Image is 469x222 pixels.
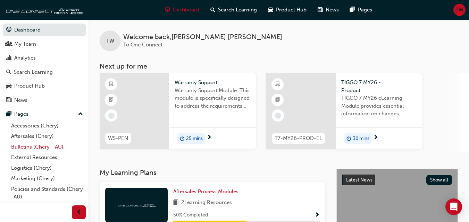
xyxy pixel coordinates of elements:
[6,97,11,104] span: news-icon
[8,121,86,131] a: Accessories (Chery)
[165,6,170,14] span: guage-icon
[186,135,203,143] span: 25 mins
[312,3,344,17] a: news-iconNews
[218,6,257,14] span: Search Learning
[346,177,372,183] span: Latest News
[173,211,208,219] span: 50 % Completed
[14,68,53,76] div: Search Learning
[123,33,282,41] span: Welcome back , [PERSON_NAME] [PERSON_NAME]
[315,212,320,219] span: Show Progress
[326,6,339,14] span: News
[3,108,86,121] button: Pages
[275,80,280,89] span: learningResourceType_ELEARNING-icon
[109,96,114,105] span: booktick-icon
[14,110,28,118] div: Pages
[3,38,86,51] a: My Team
[180,134,185,143] span: duration-icon
[3,80,86,92] a: Product Hub
[445,198,462,215] div: Open Intercom Messenger
[106,37,114,45] span: TW
[100,73,256,149] a: WS-PENWarranty SupportWarranty Support Module. This module is specifically designed to address th...
[8,142,86,152] a: Bulletins (Chery - AU)
[455,6,463,14] span: TW
[181,198,232,207] span: 2 Learning Resources
[207,135,212,141] span: next-icon
[3,66,86,79] a: Search Learning
[205,3,262,17] a: search-iconSearch Learning
[78,110,83,119] span: up-icon
[341,79,417,94] span: TIGGO 7 MY26 - Product
[76,208,82,217] span: prev-icon
[89,62,469,70] h3: Next up for me
[123,42,162,48] span: To One Connect
[3,52,86,64] a: Analytics
[6,27,11,33] span: guage-icon
[117,202,156,208] img: oneconnect
[358,6,372,14] span: Pages
[342,175,452,186] a: Latest NewsShow all
[6,55,11,61] span: chart-icon
[6,83,11,89] span: car-icon
[14,82,45,90] div: Product Hub
[8,173,86,184] a: Marketing (Chery)
[173,188,241,196] a: Aftersales Process Modules
[8,152,86,163] a: External Resources
[453,4,466,16] button: TW
[346,134,351,143] span: duration-icon
[426,175,452,185] button: Show all
[275,96,280,105] span: booktick-icon
[353,135,369,143] span: 30 mins
[318,6,323,14] span: news-icon
[341,94,417,118] span: TIGGO 7 MY26 eLearning Module provides essential information on changes introduced with the new M...
[108,134,128,142] span: WS-PEN
[6,41,11,47] span: people-icon
[315,211,320,220] button: Show Progress
[275,134,322,142] span: T7-MY26-PROD-EL
[173,6,199,14] span: Dashboard
[173,188,238,195] span: Aftersales Process Modules
[6,69,11,76] span: search-icon
[3,22,86,108] button: DashboardMy TeamAnalyticsSearch LearningProduct HubNews
[14,54,36,62] div: Analytics
[14,40,36,48] div: My Team
[373,135,378,141] span: next-icon
[109,80,114,89] span: learningResourceType_ELEARNING-icon
[3,24,86,36] a: Dashboard
[262,3,312,17] a: car-iconProduct Hub
[275,113,281,119] span: learningRecordVerb_NONE-icon
[14,96,27,104] div: News
[276,6,307,14] span: Product Hub
[8,202,86,221] a: Technical Hub Workshop information
[100,169,325,177] h3: My Learning Plans
[350,6,355,14] span: pages-icon
[344,3,378,17] a: pages-iconPages
[8,131,86,142] a: Aftersales (Chery)
[268,6,273,14] span: car-icon
[3,3,83,17] img: oneconnect
[266,73,422,149] a: T7-MY26-PROD-ELTIGGO 7 MY26 - ProductTIGGO 7 MY26 eLearning Module provides essential information...
[108,113,115,119] span: learningRecordVerb_NONE-icon
[6,111,11,117] span: pages-icon
[175,79,250,87] span: Warranty Support
[8,184,86,202] a: Policies and Standards (Chery -AU)
[8,163,86,174] a: Logistics (Chery)
[210,6,215,14] span: search-icon
[159,3,205,17] a: guage-iconDashboard
[3,94,86,107] a: News
[175,87,250,110] span: Warranty Support Module. This module is specifically designed to address the requirements and pro...
[173,198,178,207] span: book-icon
